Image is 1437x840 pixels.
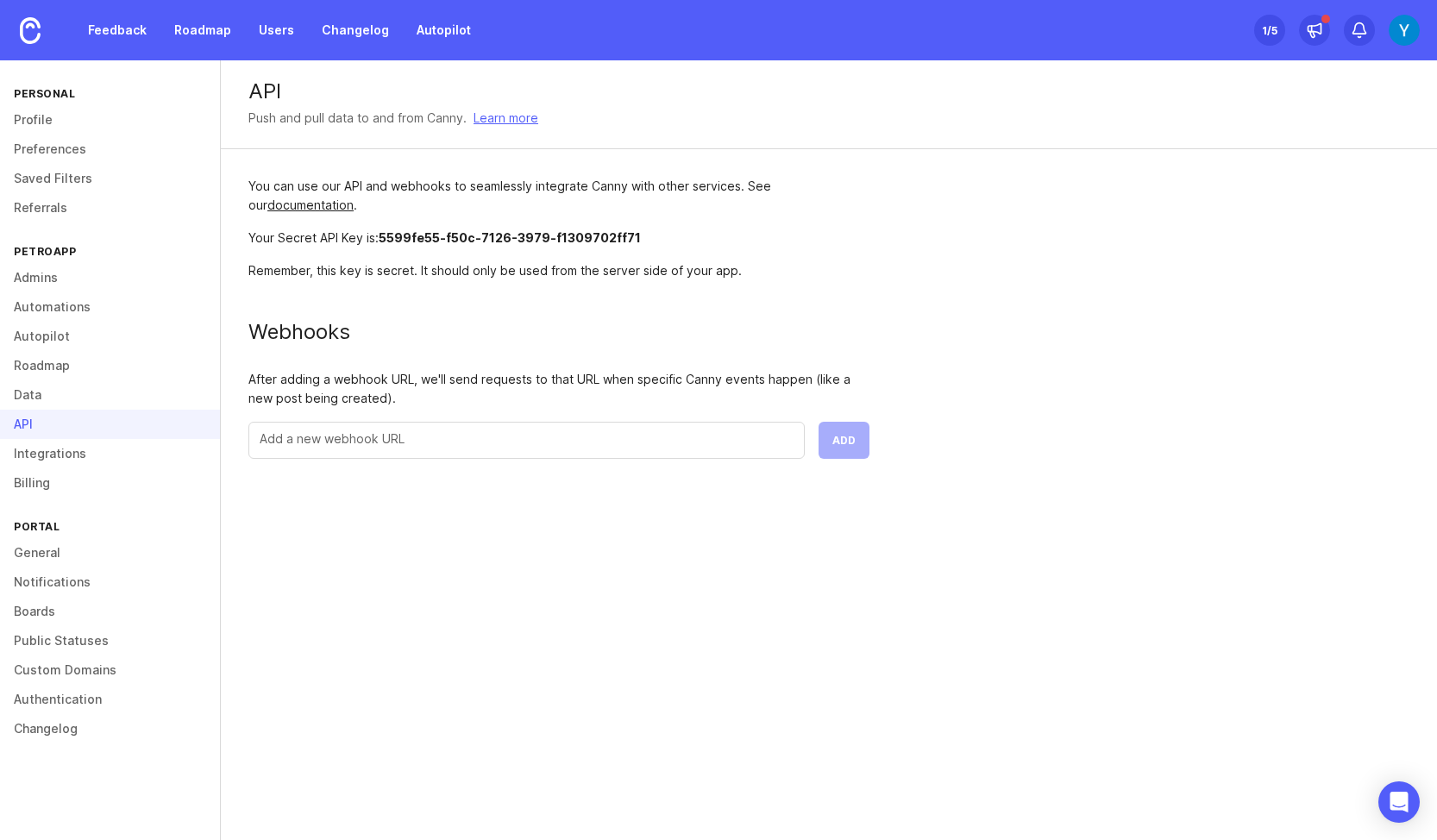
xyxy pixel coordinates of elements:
img: Yomna ELSheikh [1389,15,1420,46]
a: documentation [267,197,354,212]
a: Changelog [311,15,399,46]
div: 1 /5 [1262,18,1277,42]
div: Webhooks [248,322,869,342]
a: Autopilot [406,15,481,46]
a: Feedback [78,15,157,46]
input: Add a new webhook URL [260,429,794,448]
div: Open Intercom Messenger [1378,781,1420,823]
div: You can use our API and webhooks to seamlessly integrate Canny with other services. See our . [248,177,869,215]
a: Roadmap [164,15,242,46]
div: Your Secret API Key is: [248,229,869,248]
span: 5599fe55-f50c-7126-3979-f1309702ff71 [379,230,641,245]
div: Push and pull data to and from Canny. [248,109,467,128]
img: Canny Home [20,17,41,44]
button: 1/5 [1254,15,1285,46]
div: After adding a webhook URL, we'll send requests to that URL when specific Canny events happen (li... [248,370,869,408]
a: Learn more [474,109,538,128]
a: Users [248,15,304,46]
div: API [248,81,1409,102]
div: Remember, this key is secret. It should only be used from the server side of your app. [248,261,869,280]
